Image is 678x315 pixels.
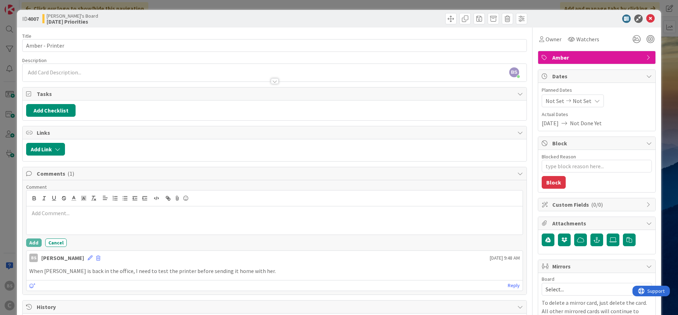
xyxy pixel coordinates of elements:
[542,176,566,189] button: Block
[508,281,520,290] a: Reply
[45,238,67,247] button: Cancel
[37,128,514,137] span: Links
[552,219,643,228] span: Attachments
[41,254,84,262] div: [PERSON_NAME]
[15,1,32,10] span: Support
[22,14,39,23] span: ID
[22,39,527,52] input: type card name here...
[28,15,39,22] b: 4007
[576,35,599,43] span: Watchers
[509,67,519,77] span: BS
[26,104,76,117] button: Add Checklist
[542,277,554,281] span: Board
[542,153,576,160] label: Blocked Reason
[26,143,65,156] button: Add Link
[591,201,603,208] span: ( 0/0 )
[570,119,602,127] span: Not Done Yet
[542,111,652,118] span: Actual Dates
[22,57,47,63] span: Description
[37,169,514,178] span: Comments
[573,97,591,105] span: Not Set
[29,254,38,262] div: BS
[47,19,98,24] b: [DATE] Priorities
[546,35,561,43] span: Owner
[552,72,643,80] span: Dates
[47,13,98,19] span: [PERSON_NAME]'s Board
[552,262,643,271] span: Mirrors
[37,303,514,311] span: History
[552,139,643,147] span: Block
[546,284,636,294] span: Select...
[542,119,559,127] span: [DATE]
[542,86,652,94] span: Planned Dates
[22,33,31,39] label: Title
[552,53,643,62] span: Amber
[552,200,643,209] span: Custom Fields
[29,267,520,275] p: When [PERSON_NAME] is back in the office, I need to test the printer before sending it home with ...
[37,90,514,98] span: Tasks
[67,170,74,177] span: ( 1 )
[490,254,520,262] span: [DATE] 9:48 AM
[26,184,47,190] span: Comment
[26,238,42,247] button: Add
[546,97,564,105] span: Not Set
